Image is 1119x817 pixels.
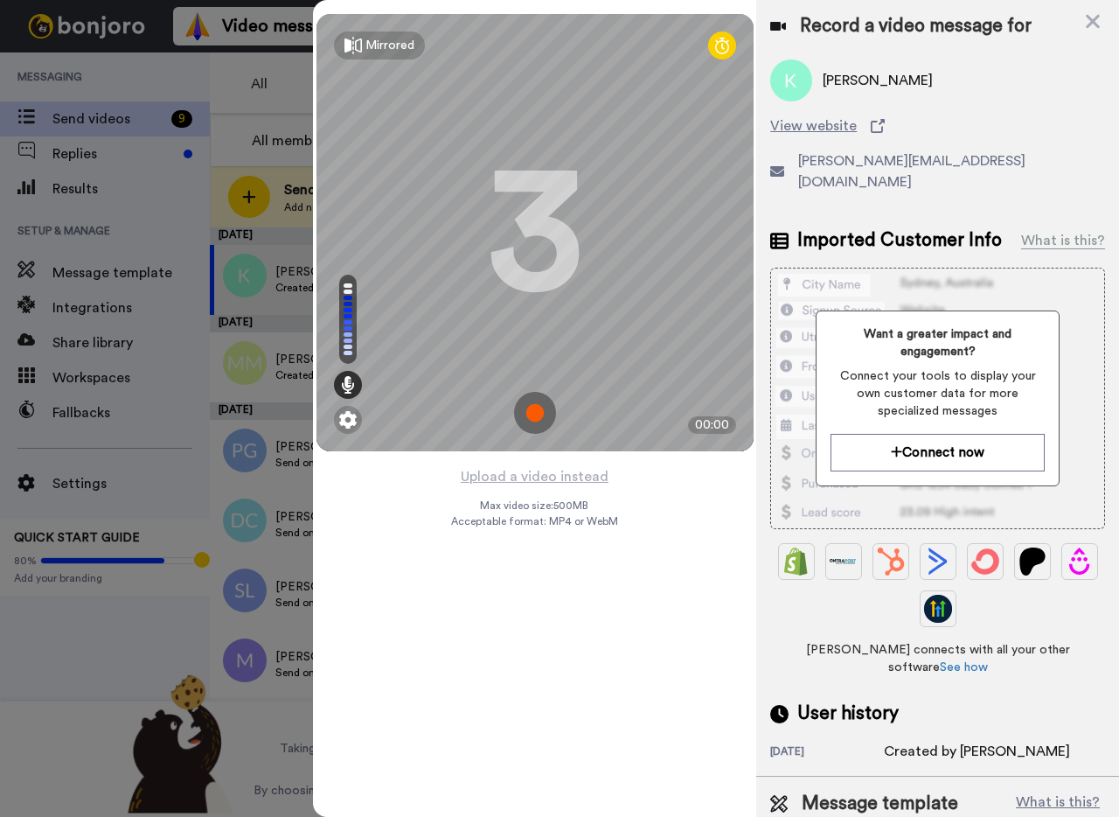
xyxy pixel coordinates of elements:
[770,115,857,136] span: View website
[830,548,858,576] img: Ontraport
[782,548,810,576] img: Shopify
[487,167,583,298] div: 3
[802,791,958,817] span: Message template
[797,701,899,727] span: User history
[514,392,556,434] img: ic_record_start.svg
[688,416,736,434] div: 00:00
[1018,548,1046,576] img: Patreon
[971,548,999,576] img: ConvertKit
[924,595,952,623] img: GoHighLevel
[798,150,1105,192] span: [PERSON_NAME][EMAIL_ADDRESS][DOMAIN_NAME]
[831,367,1045,420] span: Connect your tools to display your own customer data for more specialized messages
[455,465,614,488] button: Upload a video instead
[2,3,49,51] img: 3183ab3e-59ed-45f6-af1c-10226f767056-1659068401.jpg
[1021,230,1105,251] div: What is this?
[831,325,1045,360] span: Want a greater impact and engagement?
[831,434,1045,471] button: Connect now
[1066,548,1094,576] img: Drip
[481,499,589,513] span: Max video size: 500 MB
[451,514,618,528] span: Acceptable format: MP4 or WebM
[770,744,884,762] div: [DATE]
[98,15,237,167] span: Hi [PERSON_NAME], I'm [PERSON_NAME], one of the co-founders and I wanted to say hi & welcome. I'v...
[797,227,1002,254] span: Imported Customer Info
[877,548,905,576] img: Hubspot
[884,741,1070,762] div: Created by [PERSON_NAME]
[940,661,988,674] a: See how
[56,56,77,77] img: mute-white.svg
[1011,791,1105,817] button: What is this?
[924,548,952,576] img: ActiveCampaign
[339,411,357,429] img: ic_gear.svg
[770,115,1105,136] a: View website
[770,641,1105,676] span: [PERSON_NAME] connects with all your other software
